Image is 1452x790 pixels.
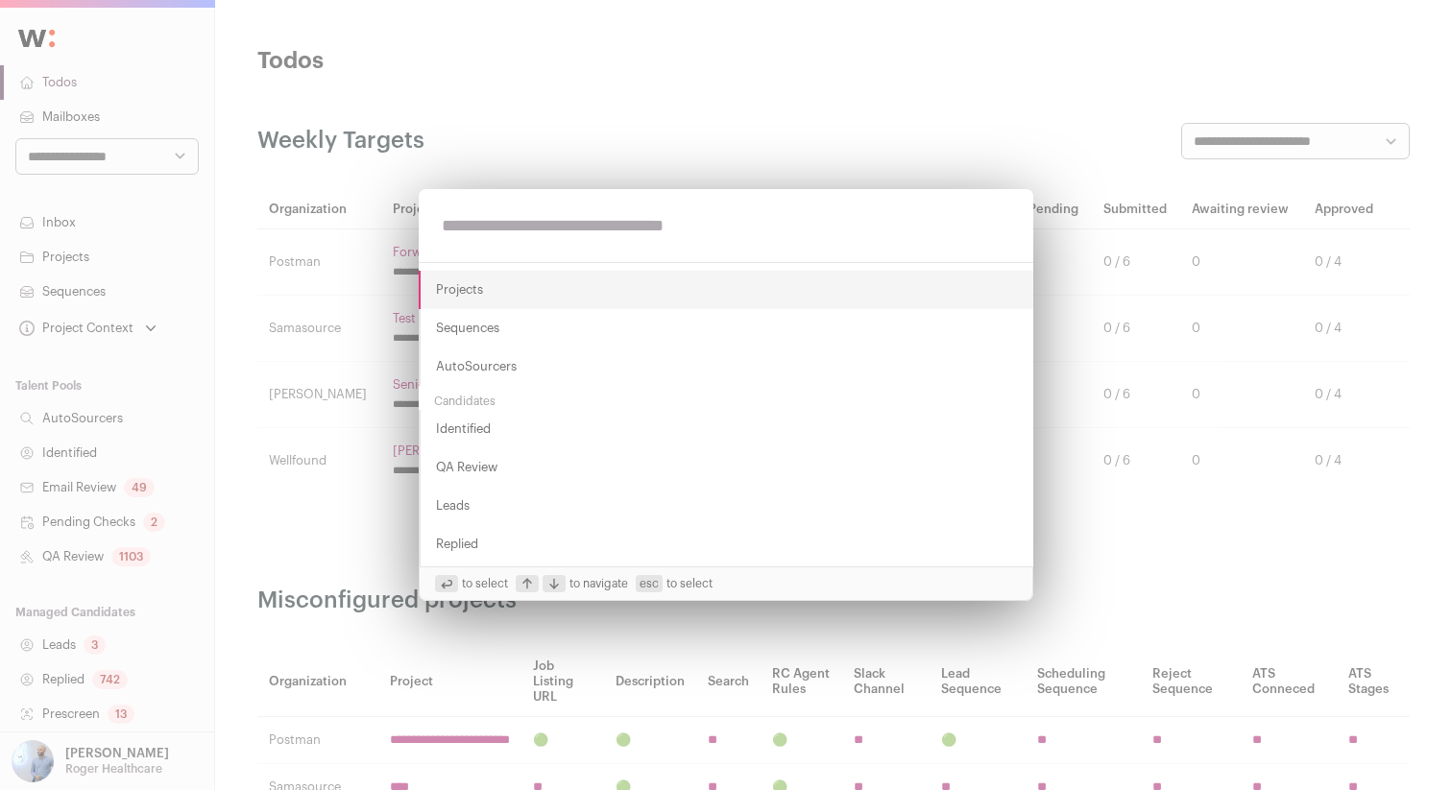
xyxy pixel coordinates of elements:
[419,563,1033,602] button: Prescreen
[435,575,508,592] span: to select
[419,309,1033,347] button: Sequences
[636,575,663,592] span: esc
[516,575,628,592] span: to navigate
[419,347,1033,386] button: AutoSourcers
[419,271,1033,309] button: Projects
[419,448,1033,487] button: QA Review
[419,487,1033,525] button: Leads
[419,386,1033,410] div: Candidates
[419,525,1033,563] button: Replied
[636,575,713,592] span: to select
[419,410,1033,448] button: Identified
